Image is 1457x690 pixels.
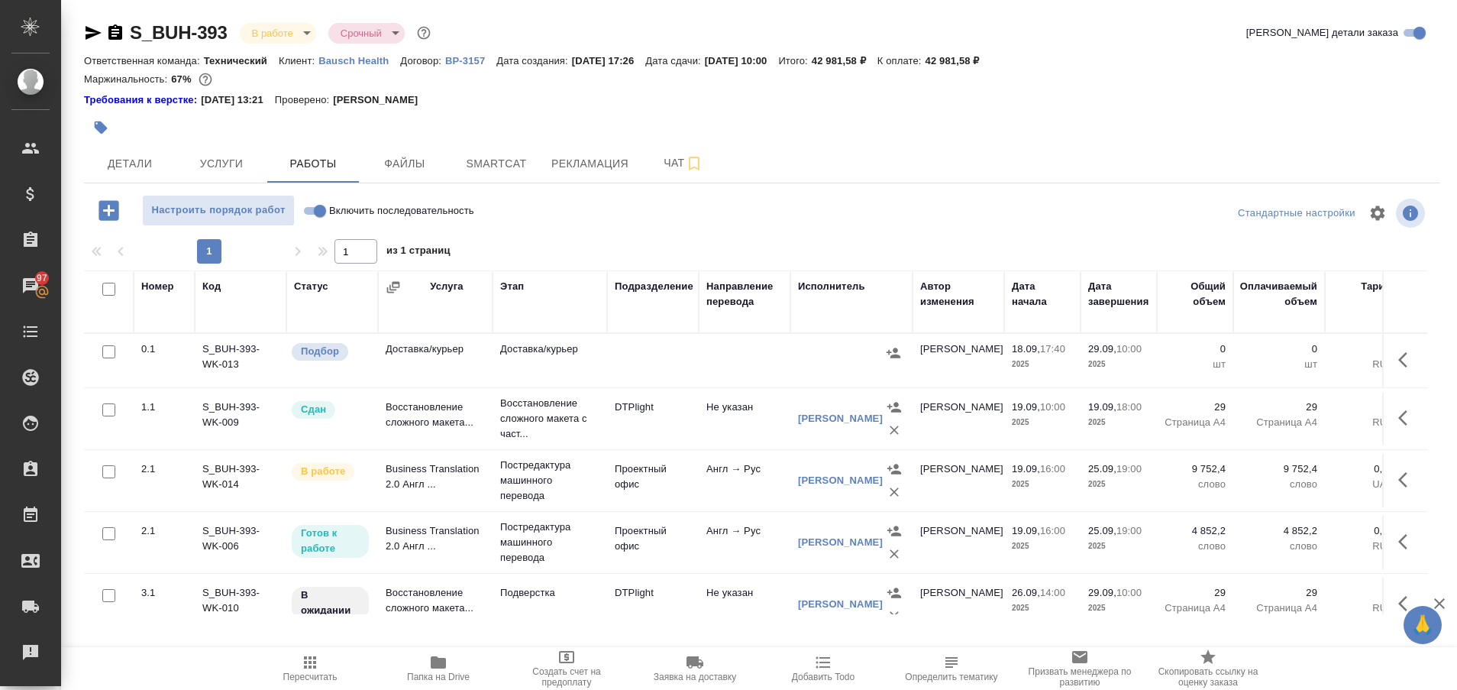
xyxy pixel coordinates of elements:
button: 5458.94 RUB; 3120.77 UAH; [195,70,215,89]
p: 25 [1333,400,1394,415]
span: Настроить порядок работ [150,202,286,219]
p: 14:00 [1040,587,1065,598]
div: Статус [294,279,328,294]
div: Нажми, чтобы открыть папку с инструкцией [84,92,201,108]
td: Business Translation 2.0 Англ ... [378,454,493,507]
div: 0.1 [141,342,187,357]
p: 2025 [1088,539,1149,554]
button: 🙏 [1404,606,1442,644]
td: S_BUH-393-WK-006 [195,516,286,569]
button: Скопировать ссылку для ЯМессенджера [84,24,102,42]
div: Этап [500,279,524,294]
button: Назначить [882,342,905,364]
div: Дата завершения [1088,279,1149,309]
td: Не указан [699,392,790,445]
div: Общий объем [1165,279,1226,309]
p: [DATE] 13:21 [201,92,275,108]
p: 19:00 [1116,463,1142,475]
p: 0,88 [1333,523,1394,539]
p: 0 [1333,342,1394,357]
div: 3.1 [141,585,187,601]
div: Код [202,279,221,294]
p: Постредактура машинного перевода [500,520,599,565]
button: Удалить [883,604,906,627]
p: 2025 [1012,601,1073,616]
p: 0,32 [1333,462,1394,477]
span: Smartcat [460,154,533,173]
p: 29.09, [1088,587,1116,598]
span: Включить последовательность [329,203,474,219]
p: Страница А4 [1165,601,1226,616]
p: Маржинальность: [84,73,171,85]
p: 2025 [1012,539,1073,554]
p: 10:00 [1040,401,1065,413]
p: 9 752,4 [1165,462,1226,477]
a: [PERSON_NAME] [798,598,883,610]
button: Срочный [336,27,386,40]
button: Удалить [883,543,906,565]
p: Подверстка [500,585,599,601]
div: Автор изменения [920,279,997,309]
p: 19.09, [1012,401,1040,413]
p: Готов к работе [301,526,360,556]
p: 16 [1333,585,1394,601]
p: 2025 [1088,415,1149,430]
p: 0 [1165,342,1226,357]
p: слово [1165,539,1226,554]
p: [DATE] 10:00 [705,55,779,66]
div: Исполнитель выполняет работу [290,462,370,482]
button: Назначить [883,396,906,419]
span: Рекламация [551,154,628,173]
p: Ответственная команда: [84,55,204,66]
p: слово [1241,539,1317,554]
button: Скопировать ссылку [106,24,124,42]
td: Проектный офис [607,516,699,569]
div: Оплачиваемый объем [1240,279,1317,309]
p: Проверено: [275,92,334,108]
p: Технический [204,55,279,66]
p: 10:00 [1116,587,1142,598]
p: ВР-3157 [445,55,496,66]
button: Здесь прячутся важные кнопки [1389,462,1426,498]
td: S_BUH-393-WK-013 [195,334,286,387]
p: RUB [1333,601,1394,616]
p: 9 752,4 [1241,462,1317,477]
td: Проектный офис [607,454,699,507]
p: Восстановление сложного макета с част... [500,396,599,442]
p: 16:00 [1040,463,1065,475]
p: Договор: [400,55,445,66]
p: 29 [1241,400,1317,415]
div: Дата начала [1012,279,1073,309]
p: Постредактура машинного перевода [500,458,599,504]
div: 2.1 [141,462,187,477]
p: Страница А4 [1165,415,1226,430]
td: [PERSON_NAME] [913,334,1004,387]
button: Добавить тэг [84,111,118,144]
div: В работе [328,23,405,44]
button: Удалить [883,419,906,442]
td: Англ → Рус [699,516,790,569]
button: Назначить [883,520,906,543]
p: Сдан [301,402,326,417]
p: Страница А4 [1241,415,1317,430]
p: 25.09, [1088,525,1116,536]
button: Чтобы определение сработало, загрузи исходные файлы на странице "файлы" и привяжи проект в SmartCat [887,647,1016,690]
p: 42 981,58 ₽ [812,55,877,66]
span: 97 [27,270,57,286]
div: Можно подбирать исполнителей [290,342,370,362]
p: RUB [1333,415,1394,430]
p: 29 [1165,400,1226,415]
span: Детали [93,154,166,173]
p: Итого: [778,55,811,66]
td: S_BUH-393-WK-009 [195,392,286,445]
div: Направление перевода [706,279,783,309]
div: Исполнитель [798,279,865,294]
div: Услуга [430,279,463,294]
div: Тариф [1361,279,1394,294]
button: Удалить [883,481,906,504]
p: 19:00 [1116,525,1142,536]
button: Доп статусы указывают на важность/срочность заказа [414,23,434,43]
p: 29 [1241,585,1317,601]
p: К оплате: [877,55,926,66]
button: В работе [247,27,298,40]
